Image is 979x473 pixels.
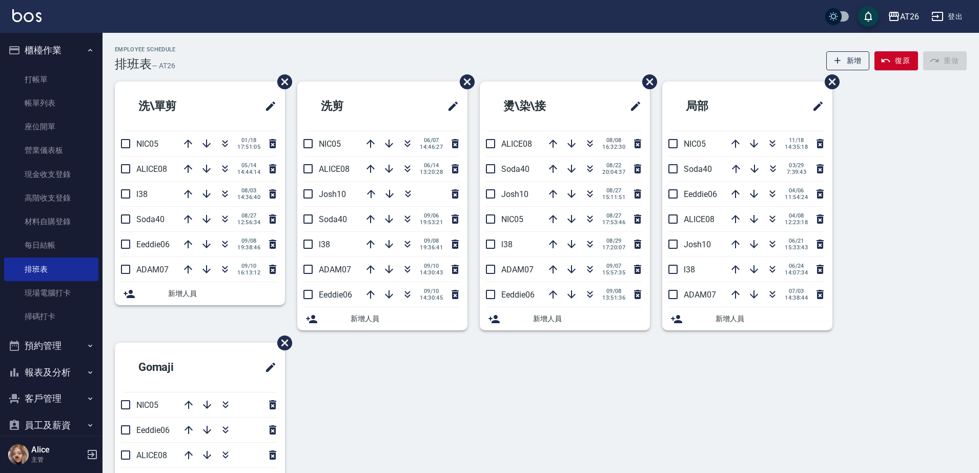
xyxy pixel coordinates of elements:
span: 08/27 [602,187,625,194]
span: l38 [501,240,513,249]
span: Eeddie06 [319,290,352,300]
span: 15:33:43 [785,244,808,251]
span: 刪除班表 [270,67,294,97]
span: Eeddie06 [136,425,170,435]
a: 現場電腦打卡 [4,281,98,305]
img: Logo [12,9,42,22]
h5: Alice [31,445,84,455]
span: 19:38:46 [237,244,260,251]
span: 刪除班表 [635,67,659,97]
span: 04/06 [785,187,808,194]
span: Soda40 [501,164,529,174]
span: 14:36:40 [237,194,260,201]
span: l38 [136,189,148,199]
span: 01/18 [237,137,260,144]
span: 08/03 [237,187,260,194]
span: ADAM07 [319,265,351,274]
h2: 燙\染\接 [488,88,592,125]
a: 營業儀表板 [4,139,98,162]
button: save [858,6,879,27]
span: 07/03 [785,288,808,294]
button: 櫃檯作業 [4,37,98,64]
button: AT26 [884,6,923,27]
p: 主管 [31,455,84,464]
a: 打帳單 [4,68,98,91]
span: 刪除班表 [817,67,841,97]
span: 14:30:45 [420,294,443,301]
span: ADAM07 [501,265,534,274]
span: Eeddie06 [501,290,535,300]
button: 預約管理 [4,332,98,359]
span: Soda40 [136,214,165,224]
span: 09/06 [420,212,443,219]
span: NIC05 [136,400,158,410]
div: 新增人員 [480,307,650,330]
span: 05/14 [237,162,260,169]
img: Person [8,444,29,465]
span: ALICE08 [136,164,167,174]
span: ADAM07 [684,290,716,300]
span: 11:54:24 [785,194,808,201]
span: 20:04:37 [602,169,625,175]
span: ALICE08 [136,450,167,460]
h2: 洗剪 [305,88,400,125]
a: 座位開單 [4,115,98,139]
div: 新增人員 [662,307,832,330]
span: 修改班表的標題 [623,94,642,119]
span: 14:44:14 [237,169,260,175]
span: NIC05 [319,139,341,149]
span: 08/29 [602,238,625,244]
span: 09/10 [420,288,443,294]
span: 15:57:35 [602,269,625,276]
a: 每日結帳 [4,233,98,257]
button: 報表及分析 [4,359,98,386]
span: 06/21 [785,238,808,244]
span: 06/07 [420,137,443,144]
h2: 局部 [670,88,765,125]
span: 新增人員 [533,313,642,324]
span: 14:46:27 [420,144,443,150]
span: Josh10 [684,240,711,249]
span: Soda40 [319,214,347,224]
span: 09/08 [602,288,625,294]
span: 7:39:43 [785,169,808,175]
span: 09/07 [602,263,625,269]
span: 14:38:44 [785,294,808,301]
span: 14:30:43 [420,269,443,276]
span: 12:23:18 [785,219,808,226]
div: 新增人員 [297,307,467,330]
span: ALICE08 [501,139,532,149]
span: 13:20:28 [420,169,443,175]
span: 08/08 [602,137,625,144]
span: 12:56:34 [237,219,260,226]
button: 新增 [826,51,870,70]
span: 修改班表的標題 [441,94,459,119]
a: 帳單列表 [4,91,98,115]
span: 新增人員 [168,288,277,299]
span: 14:07:34 [785,269,808,276]
h2: 洗\單剪 [123,88,225,125]
span: 08/22 [602,162,625,169]
span: 修改班表的標題 [258,94,277,119]
span: 16:13:12 [237,269,260,276]
div: 新增人員 [115,282,285,305]
h3: 排班表 [115,57,152,71]
span: 09/08 [420,238,443,244]
span: Josh10 [501,189,528,199]
span: Josh10 [319,189,346,199]
span: 19:36:41 [420,244,443,251]
h6: — AT26 [152,61,175,71]
span: 修改班表的標題 [806,94,824,119]
span: 14:35:18 [785,144,808,150]
span: ALICE08 [684,214,715,224]
span: 09/08 [237,238,260,244]
span: 17:20:07 [602,244,625,251]
h2: Gomaji [123,349,223,386]
button: 登出 [927,7,967,26]
button: 客戶管理 [4,385,98,412]
span: ADAM07 [136,265,169,274]
h2: Employee Schedule [115,46,176,53]
a: 現金收支登錄 [4,163,98,186]
a: 排班表 [4,258,98,281]
span: NIC05 [501,214,523,224]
